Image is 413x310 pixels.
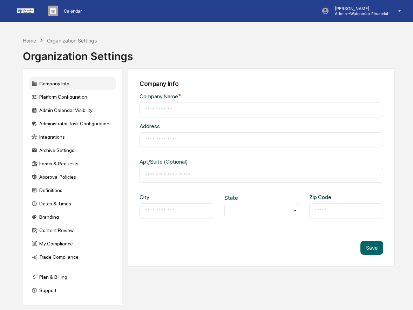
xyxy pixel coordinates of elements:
[360,241,383,255] button: Save
[329,6,388,11] p: [PERSON_NAME]
[224,194,258,201] div: State
[23,38,36,44] div: Home
[309,194,343,200] div: Zip Code
[29,224,116,237] div: Content Review
[29,271,116,283] div: Plan & Billing
[29,144,116,157] div: Archive Settings
[29,104,116,117] div: Admin Calendar Visibility
[29,157,116,170] div: Forms & Requests
[29,237,116,250] div: My Compliance
[29,251,116,263] div: Trade Compliance
[23,44,133,62] div: Organization Settings
[29,131,116,143] div: Integrations
[140,158,249,165] div: Apt/Suite (Optional)
[29,91,116,103] div: Platform Configuration
[140,123,249,130] div: Address
[329,11,388,16] p: Admin • Watercolor Financial
[29,184,116,197] div: Definitions
[140,194,173,200] div: City
[29,117,116,130] div: Administrator Task Configuration
[29,284,116,297] div: Support
[29,171,116,183] div: Approval Policies
[140,80,383,87] div: Company Info
[47,38,97,44] div: Organization Settings
[140,93,249,100] div: Company Name
[58,8,86,14] p: Calendar
[29,197,116,210] div: Dates & Times
[17,8,34,14] img: logo
[29,211,116,223] div: Branding
[29,77,116,90] div: Company Info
